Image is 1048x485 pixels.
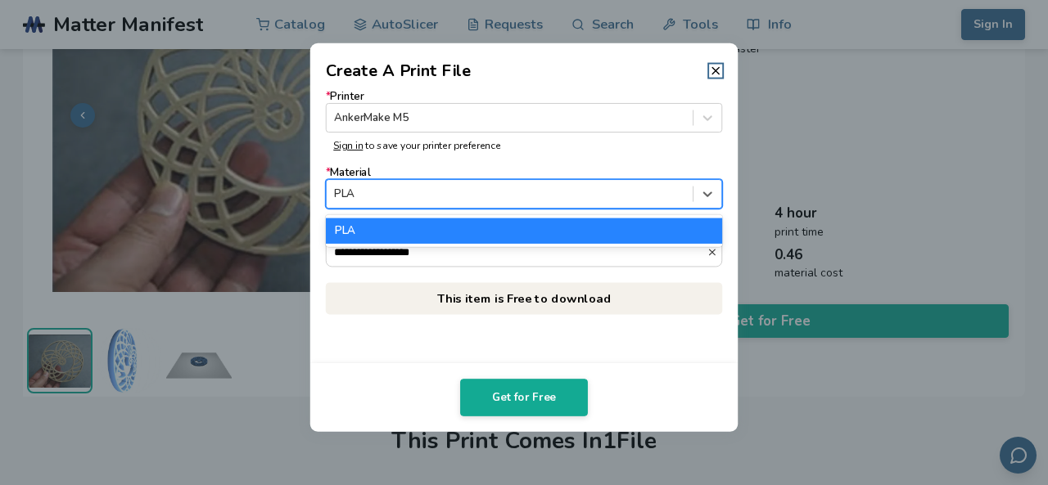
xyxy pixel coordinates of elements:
label: Material [326,167,723,209]
p: This item is Free to download [326,282,723,314]
input: *MaterialPLAPLA [334,188,337,200]
p: to save your printer preference [333,140,715,151]
h2: Create A Print File [326,59,472,83]
label: Printer [326,91,723,132]
button: *Email [707,246,721,257]
button: Get for Free [460,379,588,416]
a: Sign in [333,139,363,152]
div: PLA [326,218,723,243]
input: *Email [327,238,707,266]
